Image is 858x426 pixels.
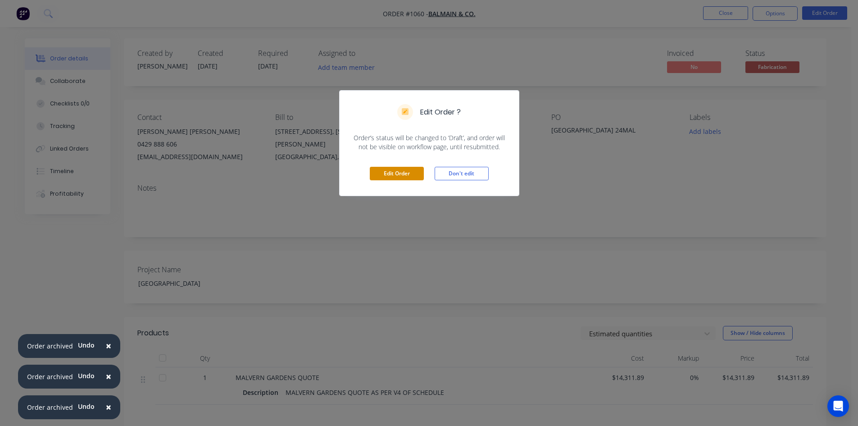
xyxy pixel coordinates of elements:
[350,133,508,151] span: Order’s status will be changed to ‘Draft’, and order will not be visible on workflow page, until ...
[97,335,120,357] button: Close
[106,370,111,383] span: ×
[420,107,461,118] h5: Edit Order ?
[435,167,489,180] button: Don't edit
[97,397,120,418] button: Close
[827,395,849,417] div: Open Intercom Messenger
[73,369,100,383] button: Undo
[97,366,120,388] button: Close
[73,400,100,413] button: Undo
[370,167,424,180] button: Edit Order
[27,372,73,381] div: Order archived
[106,339,111,352] span: ×
[73,339,100,352] button: Undo
[27,341,73,351] div: Order archived
[106,401,111,413] span: ×
[27,403,73,412] div: Order archived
